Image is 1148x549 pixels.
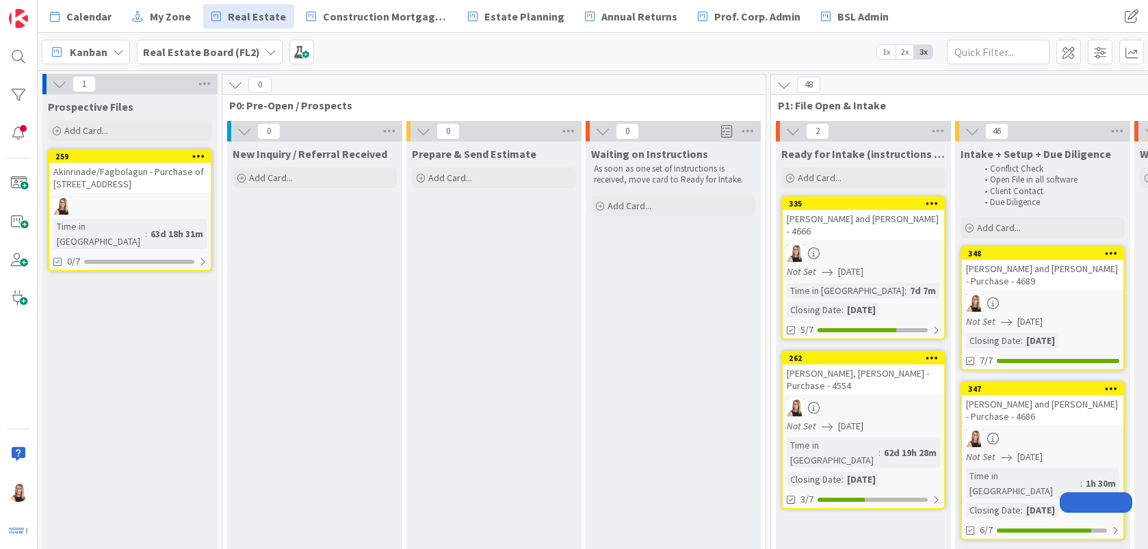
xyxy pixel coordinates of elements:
b: Real Estate Board (FL2) [143,45,260,59]
span: 2x [896,45,914,59]
input: Quick Filter... [947,40,1049,64]
span: 7/7 [980,353,993,368]
span: Ready for Intake (instructions received) [781,147,945,161]
div: 347 [968,384,1123,394]
div: [PERSON_NAME] and [PERSON_NAME] - Purchase - 4686 [962,395,1123,425]
div: [DATE] [844,472,879,487]
span: Add Card... [977,222,1021,234]
li: Client Contact [977,186,1123,197]
span: Intake + Setup + Due Diligence [961,147,1111,161]
li: Open File in all software [977,174,1123,185]
span: My Zone [150,8,191,25]
span: 6/7 [980,523,993,537]
img: avatar [9,521,28,540]
a: Estate Planning [460,4,573,29]
div: 262[PERSON_NAME], [PERSON_NAME] - Purchase - 4554 [783,352,944,394]
span: Add Card... [608,200,651,212]
div: Time in [GEOGRAPHIC_DATA] [787,438,878,468]
a: 335[PERSON_NAME] and [PERSON_NAME] - 4666DBNot Set[DATE]Time in [GEOGRAPHIC_DATA]:7d 7mClosing Da... [781,196,945,340]
a: Prof. Corp. Admin [690,4,809,29]
div: Time in [GEOGRAPHIC_DATA] [966,468,1080,498]
span: 48 [797,77,820,93]
span: [DATE] [838,265,863,279]
div: DB [783,399,944,416]
div: [DATE] [1023,333,1058,348]
img: DB [787,399,805,416]
a: My Zone [124,4,199,29]
div: 335 [783,198,944,210]
span: Estate Planning [484,8,564,25]
div: 1h 30m [1082,476,1119,491]
img: DB [966,294,984,312]
li: Due Diligence [977,197,1123,208]
a: 262[PERSON_NAME], [PERSON_NAME] - Purchase - 4554DBNot Set[DATE]Time in [GEOGRAPHIC_DATA]:62d 19h... [781,351,945,509]
span: Prof. Corp. Admin [714,8,800,25]
span: 3/7 [800,492,813,507]
div: 348 [962,247,1123,260]
span: : [1021,503,1023,518]
div: 62d 19h 28m [880,445,940,460]
span: 1 [73,76,96,92]
div: 335 [789,199,944,209]
div: Closing Date [966,503,1021,518]
div: 347[PERSON_NAME] and [PERSON_NAME] - Purchase - 4686 [962,383,1123,425]
span: : [904,283,906,298]
a: Construction Mortgages - Draws [298,4,456,29]
span: Calendar [66,8,112,25]
span: Add Card... [249,172,293,184]
a: Calendar [42,4,120,29]
div: Closing Date [787,302,842,317]
span: 5/7 [800,323,813,337]
span: 0 [616,123,639,139]
span: Add Card... [428,172,472,184]
div: Akinrinade/Fagbolagun - Purchase of [STREET_ADDRESS] [49,163,211,193]
span: Construction Mortgages - Draws [323,8,447,25]
span: 3x [914,45,932,59]
span: [DATE] [1017,314,1043,329]
div: 7d 7m [906,283,939,298]
span: : [842,302,844,317]
div: Time in [GEOGRAPHIC_DATA] [787,283,904,298]
img: DB [53,197,71,215]
span: Add Card... [64,124,108,137]
span: Kanban [70,44,107,60]
i: Not Set [787,420,816,432]
span: Waiting on Instructions [591,147,708,161]
div: DB [962,429,1123,447]
div: [DATE] [1023,503,1058,518]
a: 259Akinrinade/Fagbolagun - Purchase of [STREET_ADDRESS]DBTime in [GEOGRAPHIC_DATA]:63d 18h 31m0/7 [48,149,212,271]
div: 259 [55,152,211,161]
div: Closing Date [787,472,842,487]
span: BSL Admin [837,8,889,25]
span: P0: Pre-Open / Prospects [229,98,748,112]
div: 262 [789,353,944,363]
div: Time in [GEOGRAPHIC_DATA] [53,219,145,249]
div: [PERSON_NAME] and [PERSON_NAME] - Purchase - 4689 [962,260,1123,290]
span: 0 [248,77,272,93]
div: 335[PERSON_NAME] and [PERSON_NAME] - 4666 [783,198,944,240]
span: : [1080,476,1082,491]
div: 63d 18h 31m [147,226,207,241]
span: 1x [877,45,896,59]
div: 348[PERSON_NAME] and [PERSON_NAME] - Purchase - 4689 [962,247,1123,290]
img: DB [9,483,28,502]
span: [DATE] [1017,450,1043,464]
img: DB [787,244,805,262]
i: Not Set [966,451,995,463]
div: 259Akinrinade/Fagbolagun - Purchase of [STREET_ADDRESS] [49,150,211,193]
span: 0 [436,123,460,139]
span: : [1021,333,1023,348]
span: : [878,445,880,460]
img: Visit kanbanzone.com [9,9,28,28]
a: Real Estate [203,4,294,29]
a: 348[PERSON_NAME] and [PERSON_NAME] - Purchase - 4689DBNot Set[DATE]Closing Date:[DATE]7/7 [961,246,1125,371]
div: DB [962,294,1123,312]
span: [DATE] [838,419,863,433]
span: 46 [985,123,1008,139]
span: Add Card... [798,172,842,184]
div: Closing Date [966,333,1021,348]
a: 347[PERSON_NAME] and [PERSON_NAME] - Purchase - 4686DBNot Set[DATE]Time in [GEOGRAPHIC_DATA]:1h 3... [961,381,1125,540]
div: [DATE] [844,302,879,317]
span: Prospective Files [48,100,133,113]
span: Annual Returns [601,8,677,25]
